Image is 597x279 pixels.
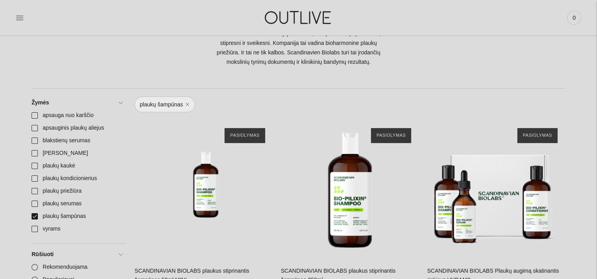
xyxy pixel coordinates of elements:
[27,109,127,122] a: apsauga nuo karščio
[27,223,127,235] a: vyrams
[135,120,273,259] a: SCANDINAVIAN BIOLABS plaukus stiprinantis šampūnas 50ml MINI
[27,160,127,172] a: plaukų kaukė
[27,134,127,147] a: blakstienų serumas
[27,185,127,197] a: plaukų priežiūra
[27,248,127,261] a: Rūšiuoti
[27,97,127,109] a: Žymės
[27,122,127,134] a: apsauginis plaukų aliejus
[427,120,565,259] a: SCANDINAVIAN BIOLABS Plaukų augimą skatinantis rinkinys VYRAMS
[567,9,581,26] a: 0
[27,172,127,185] a: plaukų kondicionierius
[27,210,127,223] a: plaukų šampūnas
[27,197,127,210] a: plaukų serumas
[27,261,127,273] a: Rekomenduojama
[249,4,348,31] img: OUTLIVE
[281,120,419,259] a: SCANDINAVIAN BIOLABS plaukus stiprinantis šampūnas 250ml
[135,97,195,112] a: plaukų šampūnas
[569,12,580,23] span: 0
[27,147,127,160] a: [PERSON_NAME]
